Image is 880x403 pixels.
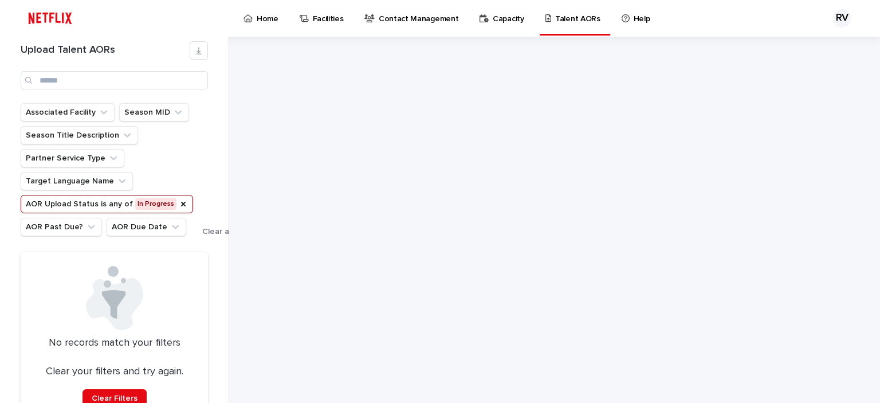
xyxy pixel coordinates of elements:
input: Search [21,71,208,89]
p: Clear your filters and try again. [46,366,183,378]
button: Associated Facility [21,103,115,122]
button: AOR Past Due? [21,218,102,236]
h1: Upload Talent AORs [21,44,190,57]
img: ifQbXi3ZQGMSEF7WDB7W [23,7,77,30]
button: Target Language Name [21,172,133,190]
span: Clear all filters [202,228,257,236]
button: Partner Service Type [21,149,124,167]
button: Season MID [119,103,189,122]
button: AOR Upload Status [21,195,193,213]
button: Clear all filters [193,228,257,236]
span: Clear Filters [92,394,137,402]
div: RV [833,9,851,28]
button: Season Title Description [21,126,138,144]
p: No records match your filters [34,337,194,350]
button: AOR Due Date [107,218,186,236]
